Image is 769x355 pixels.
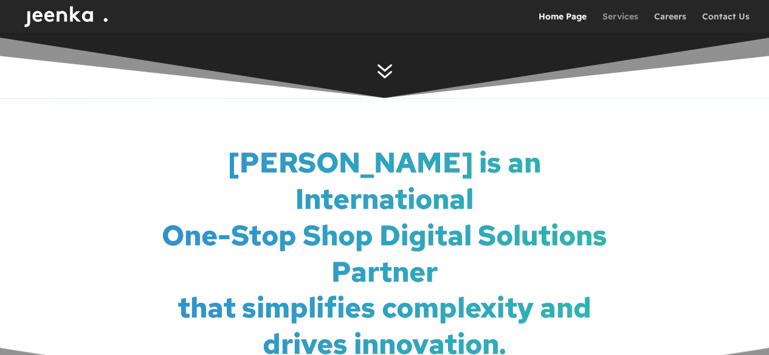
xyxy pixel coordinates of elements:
[602,12,638,33] a: Services
[654,12,686,33] a: Careers
[702,12,750,33] a: Contact Us
[539,12,587,33] a: Home Page
[370,56,399,86] a: 7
